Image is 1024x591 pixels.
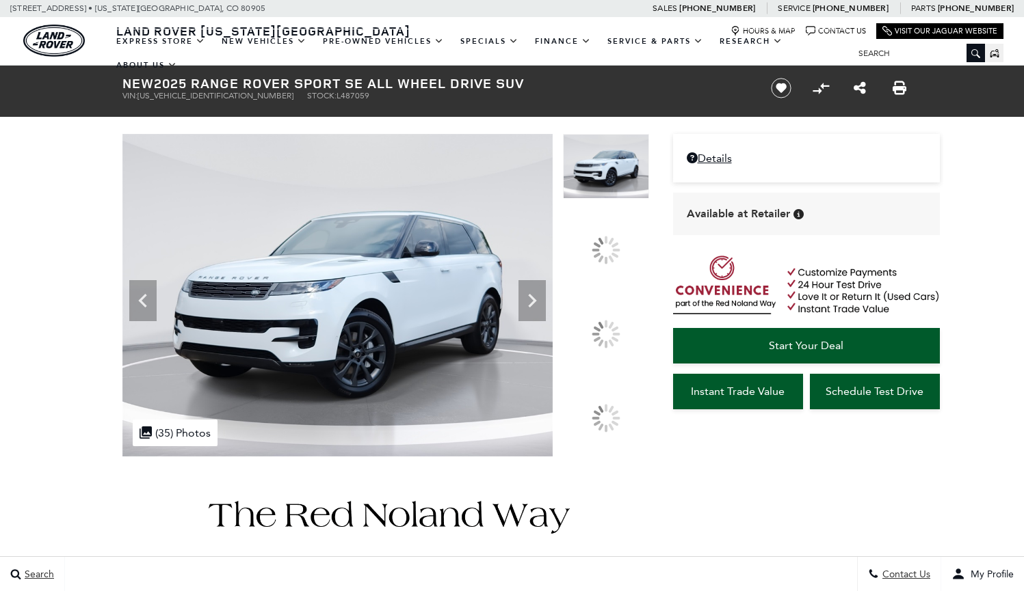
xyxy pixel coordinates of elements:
span: L487059 [337,91,369,100]
a: Instant Trade Value [673,374,803,409]
a: Research [711,29,791,53]
input: Search [848,45,985,61]
nav: Main Navigation [108,29,848,77]
span: Start Your Deal [769,339,843,352]
img: New 2025 Fuji White LAND ROVER SE image 1 [122,134,553,456]
span: Contact Us [879,568,930,580]
span: Stock: [307,91,337,100]
a: [STREET_ADDRESS] • [US_STATE][GEOGRAPHIC_DATA], CO 80905 [10,3,265,13]
a: Share this New 2025 Range Rover Sport SE All Wheel Drive SUV [854,80,866,96]
a: [PHONE_NUMBER] [938,3,1014,14]
span: Schedule Test Drive [826,385,923,398]
button: Save vehicle [766,77,796,99]
a: Hours & Map [731,26,796,36]
span: My Profile [965,568,1014,580]
span: Available at Retailer [687,206,790,221]
div: Vehicle is in stock and ready for immediate delivery. Due to demand, availability is subject to c... [793,209,804,219]
a: Start Your Deal [673,328,940,363]
span: Instant Trade Value [691,385,785,398]
span: VIN: [122,91,137,100]
a: EXPRESS STORE [108,29,213,53]
span: Service [778,3,810,13]
img: New 2025 Fuji White LAND ROVER SE image 1 [563,134,649,199]
a: land-rover [23,25,85,57]
a: Print this New 2025 Range Rover Sport SE All Wheel Drive SUV [893,80,906,96]
a: Land Rover [US_STATE][GEOGRAPHIC_DATA] [108,23,419,39]
a: Schedule Test Drive [810,374,940,409]
a: Visit Our Jaguar Website [882,26,997,36]
a: About Us [108,53,185,77]
a: Contact Us [806,26,866,36]
img: Land Rover [23,25,85,57]
span: Search [21,568,54,580]
span: Parts [911,3,936,13]
a: Details [687,152,926,165]
button: user-profile-menu [941,557,1024,591]
span: Land Rover [US_STATE][GEOGRAPHIC_DATA] [116,23,410,39]
a: Service & Parts [599,29,711,53]
a: Finance [527,29,599,53]
div: (35) Photos [133,420,218,446]
a: Specials [452,29,527,53]
span: [US_VEHICLE_IDENTIFICATION_NUMBER] [137,91,293,100]
h1: 2025 Range Rover Sport SE All Wheel Drive SUV [122,76,748,91]
strong: New [122,74,154,92]
a: Pre-Owned Vehicles [315,29,452,53]
button: Compare vehicle [811,78,831,98]
a: [PHONE_NUMBER] [679,3,755,14]
a: New Vehicles [213,29,315,53]
a: [PHONE_NUMBER] [813,3,889,14]
span: Sales [653,3,677,13]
